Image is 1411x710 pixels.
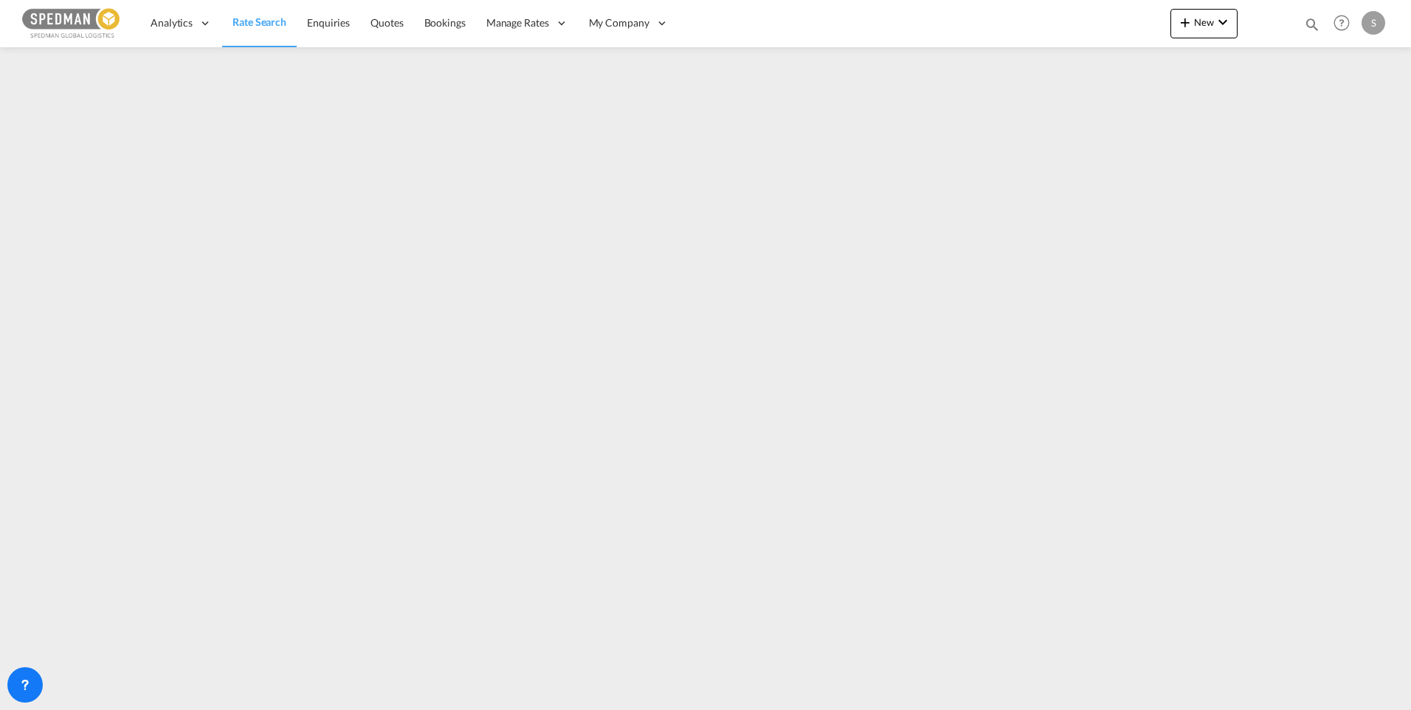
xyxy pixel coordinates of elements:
[1329,10,1354,35] span: Help
[1170,9,1238,38] button: icon-plus 400-fgNewicon-chevron-down
[232,15,286,28] span: Rate Search
[1304,16,1320,38] div: icon-magnify
[486,15,549,30] span: Manage Rates
[1362,11,1385,35] div: S
[1176,16,1232,28] span: New
[589,15,649,30] span: My Company
[1329,10,1362,37] div: Help
[1176,13,1194,31] md-icon: icon-plus 400-fg
[22,7,122,40] img: c12ca350ff1b11efb6b291369744d907.png
[1214,13,1232,31] md-icon: icon-chevron-down
[151,15,193,30] span: Analytics
[1304,16,1320,32] md-icon: icon-magnify
[424,16,466,29] span: Bookings
[307,16,350,29] span: Enquiries
[370,16,403,29] span: Quotes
